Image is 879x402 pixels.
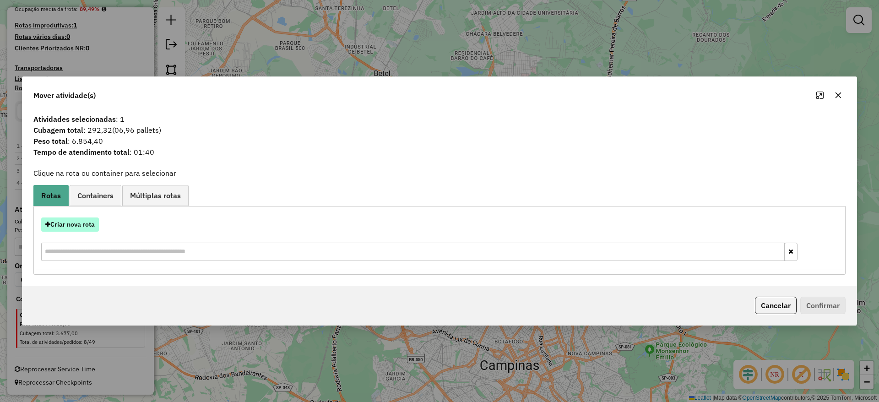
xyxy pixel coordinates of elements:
[33,136,68,146] strong: Peso total
[28,125,851,136] span: : 292,32
[28,147,851,158] span: : 01:40
[33,90,96,101] span: Mover atividade(s)
[28,114,851,125] span: : 1
[77,192,114,199] span: Containers
[33,114,116,124] strong: Atividades selecionadas
[33,168,176,179] label: Clique na rota ou container para selecionar
[28,136,851,147] span: : 6.854,40
[755,297,797,314] button: Cancelar
[33,147,130,157] strong: Tempo de atendimento total
[112,125,161,135] span: (06,96 pallets)
[41,192,61,199] span: Rotas
[41,217,99,232] button: Criar nova rota
[130,192,181,199] span: Múltiplas rotas
[33,125,83,135] strong: Cubagem total
[813,88,827,103] button: Maximize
